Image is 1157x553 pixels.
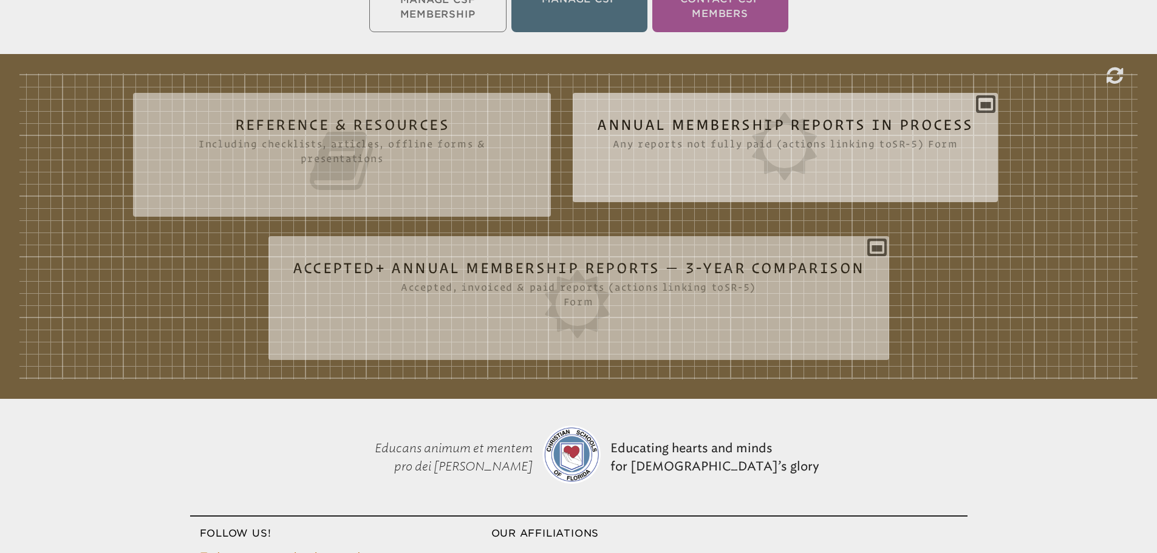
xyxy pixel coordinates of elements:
h2: Reference & Resources [157,117,527,195]
h2: Accepted+ Annual Membership Reports — 3-Year Comparison [293,260,865,338]
h2: Annual Membership Reports in Process [597,117,973,180]
h3: Our Affiliations [491,526,968,541]
img: csf-logo-web-colors.png [542,426,601,484]
h3: Follow Us! [190,526,491,541]
p: Educans animum et mentem pro dei [PERSON_NAME] [333,409,538,506]
p: Educating hearts and minds for [DEMOGRAPHIC_DATA]’s glory [606,409,824,506]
